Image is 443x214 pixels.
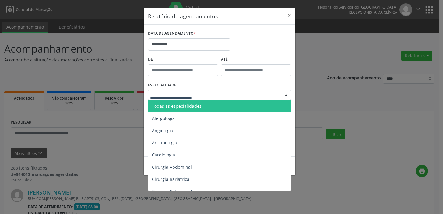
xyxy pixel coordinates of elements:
[152,164,192,170] span: Cirurgia Abdominal
[152,188,206,194] span: Cirurgia Cabeça e Pescoço
[152,176,189,182] span: Cirurgia Bariatrica
[152,115,175,121] span: Alergologia
[152,128,173,133] span: Angiologia
[283,8,295,23] button: Close
[221,55,291,64] label: ATÉ
[148,55,218,64] label: De
[152,140,177,146] span: Arritmologia
[148,81,176,90] label: ESPECIALIDADE
[152,152,175,158] span: Cardiologia
[148,29,196,38] label: DATA DE AGENDAMENTO
[152,103,202,109] span: Todas as especialidades
[148,12,218,20] h5: Relatório de agendamentos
